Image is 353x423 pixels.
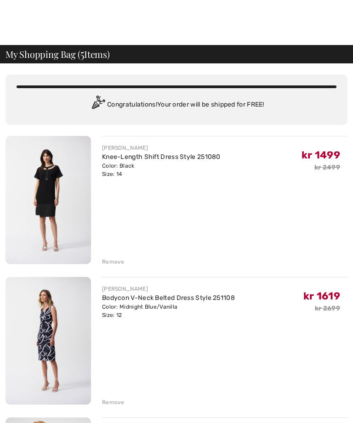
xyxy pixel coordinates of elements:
a: Knee-Length Shift Dress Style 251080 [102,153,221,161]
div: Congratulations! Your order will be shipped for FREE! [17,96,336,114]
span: kr 1619 [303,290,340,302]
div: [PERSON_NAME] [102,144,221,152]
img: Bodycon V-Neck Belted Dress Style 251108 [6,277,91,405]
span: My Shopping Bag ( Items) [6,50,110,59]
span: kr 1499 [302,149,340,161]
s: kr 2699 [315,305,340,312]
div: Remove [102,258,125,266]
div: Color: Black Size: 14 [102,162,221,178]
div: [PERSON_NAME] [102,285,235,293]
span: 5 [80,47,84,59]
img: Knee-Length Shift Dress Style 251080 [6,136,91,264]
s: kr 2499 [314,164,340,171]
img: Congratulation2.svg [89,96,107,114]
div: Color: Midnight Blue/Vanilla Size: 12 [102,303,235,319]
div: Remove [102,398,125,406]
a: Bodycon V-Neck Belted Dress Style 251108 [102,294,235,302]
